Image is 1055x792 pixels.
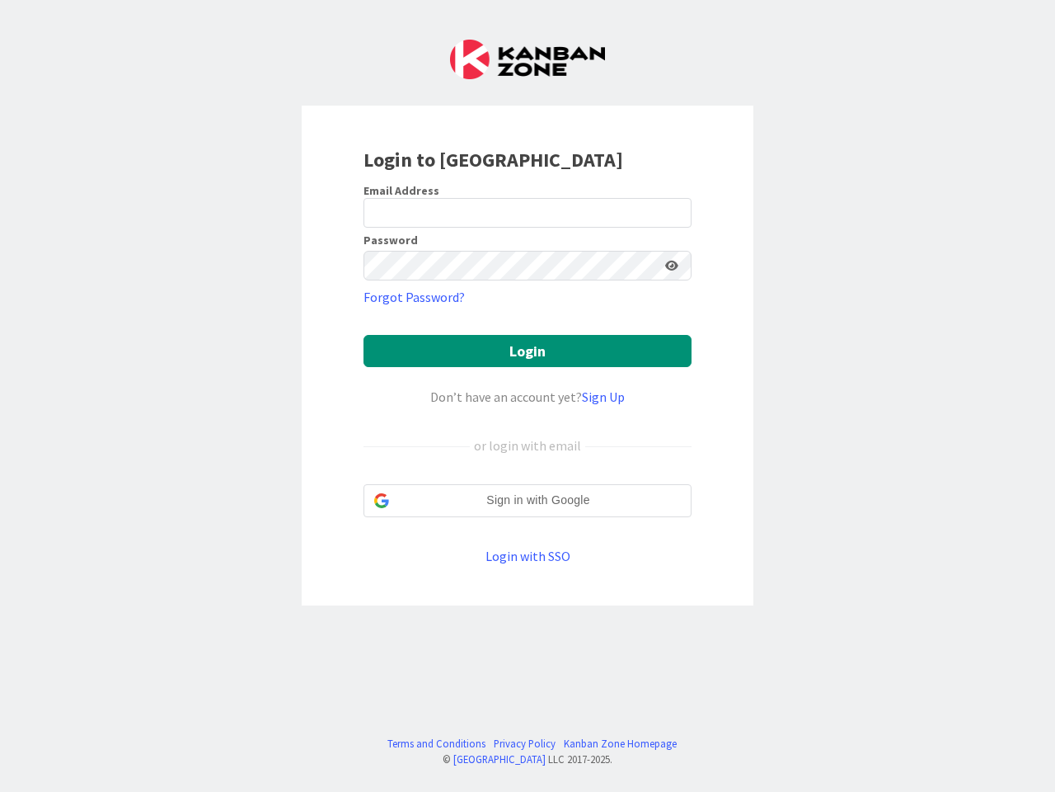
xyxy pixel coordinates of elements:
[363,387,692,407] div: Don’t have an account yet?
[363,287,465,307] a: Forgot Password?
[450,40,605,79] img: Kanban Zone
[379,752,677,767] div: © LLC 2017- 2025 .
[494,736,556,752] a: Privacy Policy
[470,436,585,455] div: or login with email
[363,335,692,367] button: Login
[564,736,677,752] a: Kanban Zone Homepage
[396,492,681,509] span: Sign in with Google
[363,234,418,246] label: Password
[363,484,692,517] div: Sign in with Google
[453,752,546,766] a: [GEOGRAPHIC_DATA]
[485,548,570,564] a: Login with SSO
[363,183,439,198] label: Email Address
[387,736,485,752] a: Terms and Conditions
[582,389,625,405] a: Sign Up
[363,147,623,172] b: Login to [GEOGRAPHIC_DATA]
